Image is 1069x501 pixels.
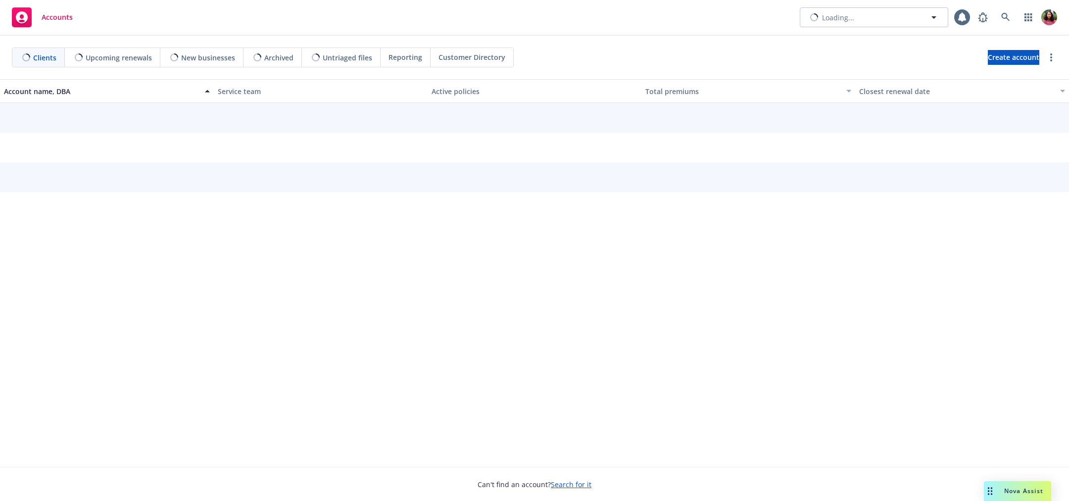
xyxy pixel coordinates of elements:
span: Loading... [822,12,854,23]
span: Accounts [42,13,73,21]
a: Create account [988,50,1039,65]
div: Active policies [432,86,637,97]
span: Nova Assist [1004,487,1043,495]
button: Nova Assist [984,481,1051,501]
a: more [1045,51,1057,63]
span: Archived [264,52,293,63]
button: Loading... [800,7,948,27]
button: Service team [214,79,428,103]
img: photo [1041,9,1057,25]
div: Closest renewal date [859,86,1054,97]
span: Reporting [389,52,422,62]
span: Can't find an account? [478,479,591,490]
span: Clients [33,52,56,63]
span: Create account [988,48,1039,67]
div: Total premiums [645,86,840,97]
span: Upcoming renewals [86,52,152,63]
a: Switch app [1019,7,1038,27]
button: Active policies [428,79,641,103]
a: Search [996,7,1016,27]
span: Customer Directory [438,52,505,62]
a: Report a Bug [973,7,993,27]
div: Account name, DBA [4,86,199,97]
button: Closest renewal date [855,79,1069,103]
div: Service team [218,86,424,97]
button: Total premiums [641,79,855,103]
a: Accounts [8,3,77,31]
div: Drag to move [984,481,996,501]
span: New businesses [181,52,235,63]
a: Search for it [551,480,591,489]
span: Untriaged files [323,52,372,63]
